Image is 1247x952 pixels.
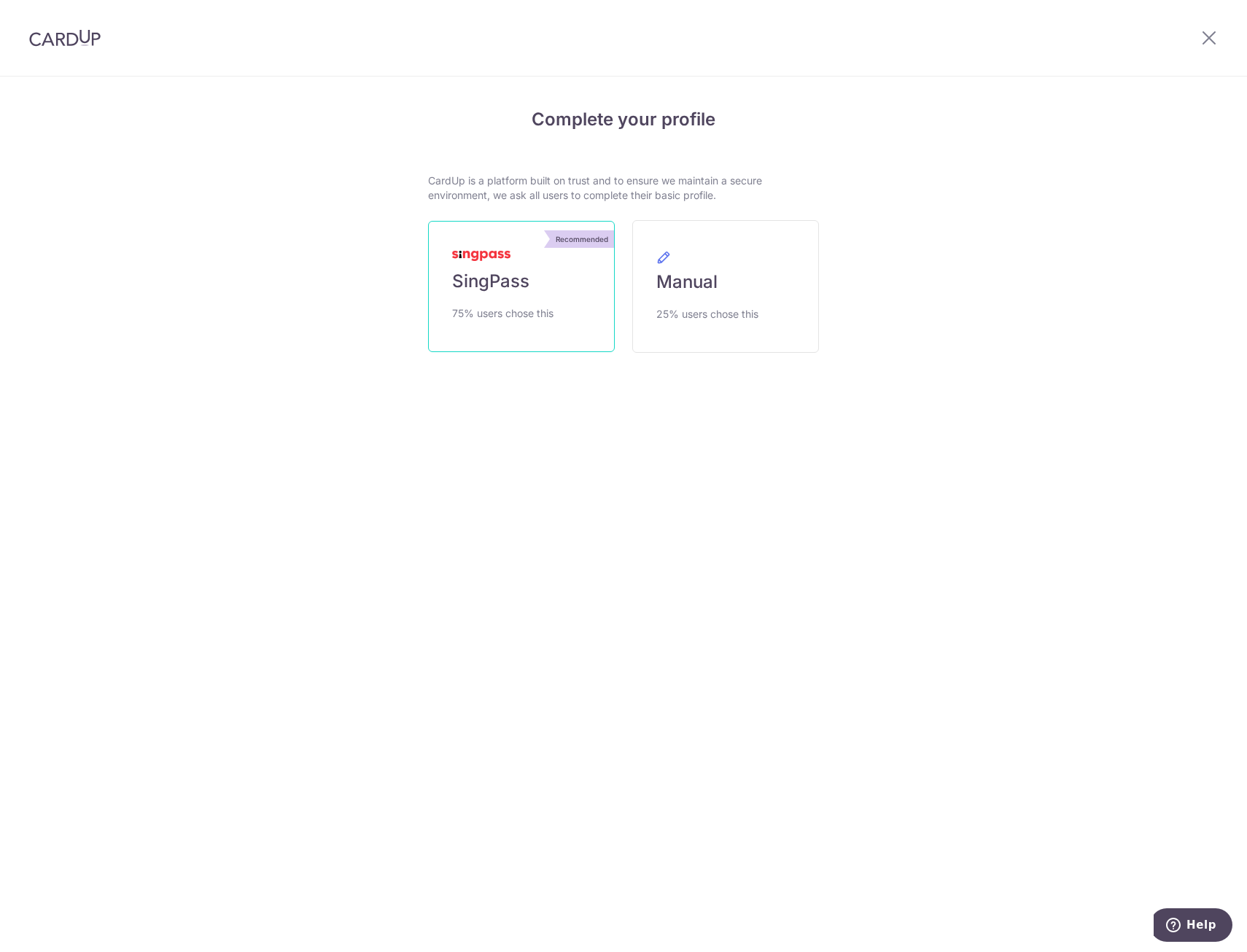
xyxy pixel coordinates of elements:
[632,220,819,353] a: Manual 25% users chose this
[452,251,510,261] img: MyInfoLogo
[428,221,615,352] a: Recommended SingPass 75% users chose this
[452,270,529,293] span: SingPass
[656,305,758,323] span: 25% users chose this
[29,29,101,47] img: CardUp
[452,305,553,322] span: 75% users chose this
[1154,908,1232,945] iframe: Opens a widget where you can find more information
[428,106,819,133] h4: Complete your profile
[550,230,614,248] div: Recommended
[656,270,718,294] span: Manual
[428,173,819,203] p: CardUp is a platform built on trust and to ensure we maintain a secure environment, we ask all us...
